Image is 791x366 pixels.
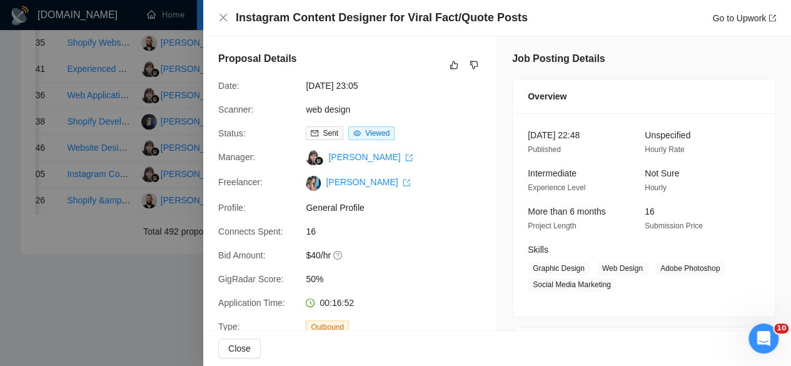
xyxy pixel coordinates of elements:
[306,104,350,114] a: web design
[306,248,493,262] span: $40/hr
[218,203,246,213] span: Profile:
[645,183,667,192] span: Hourly
[218,250,266,260] span: Bid Amount:
[645,130,690,140] span: Unspecified
[306,272,493,286] span: 50%
[645,168,679,178] span: Not Sure
[528,168,577,178] span: Intermediate
[323,129,338,138] span: Sent
[748,323,778,353] iframe: Intercom live chat
[218,13,228,23] span: close
[712,13,776,23] a: Go to Upworkexport
[218,152,255,162] span: Manager:
[218,128,246,138] span: Status:
[528,183,585,192] span: Experience Level
[528,328,760,362] div: Client Details
[405,154,413,161] span: export
[774,323,788,333] span: 10
[446,58,461,73] button: like
[306,79,493,93] span: [DATE] 23:05
[403,179,410,186] span: export
[218,338,261,358] button: Close
[218,177,263,187] span: Freelancer:
[353,130,361,137] span: eye
[218,81,239,91] span: Date:
[306,201,493,215] span: General Profile
[306,225,493,238] span: 16
[320,298,354,308] span: 00:16:52
[528,278,616,292] span: Social Media Marketing
[218,51,296,66] h5: Proposal Details
[528,206,606,216] span: More than 6 months
[326,177,410,187] a: [PERSON_NAME] export
[218,274,283,284] span: GigRadar Score:
[645,221,703,230] span: Submission Price
[528,262,590,275] span: Graphic Design
[236,10,528,26] h4: Instagram Content Designer for Viral Fact/Quote Posts
[450,60,458,70] span: like
[655,262,725,275] span: Adobe Photoshop
[768,14,776,22] span: export
[645,145,684,154] span: Hourly Rate
[218,226,283,236] span: Connects Spent:
[365,129,390,138] span: Viewed
[311,130,318,137] span: mail
[315,156,323,165] img: gigradar-bm.png
[528,145,561,154] span: Published
[528,221,576,230] span: Project Length
[528,130,580,140] span: [DATE] 22:48
[218,104,253,114] span: Scanner:
[645,206,655,216] span: 16
[218,13,228,23] button: Close
[228,342,251,355] span: Close
[597,262,648,275] span: Web Design
[528,89,567,103] span: Overview
[306,320,349,334] span: Outbound
[306,298,315,307] span: clock-circle
[512,51,605,66] h5: Job Posting Details
[333,250,343,260] span: question-circle
[306,176,321,191] img: c1tPiRSB3ejmbVPlA7cMFenddVYzOzGew8caP9M9l5STVpR4-j969z0zM7w60Li8md
[528,245,548,255] span: Skills
[328,152,413,162] a: [PERSON_NAME] export
[218,322,239,332] span: Type:
[470,60,478,70] span: dislike
[466,58,481,73] button: dislike
[218,298,285,308] span: Application Time:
